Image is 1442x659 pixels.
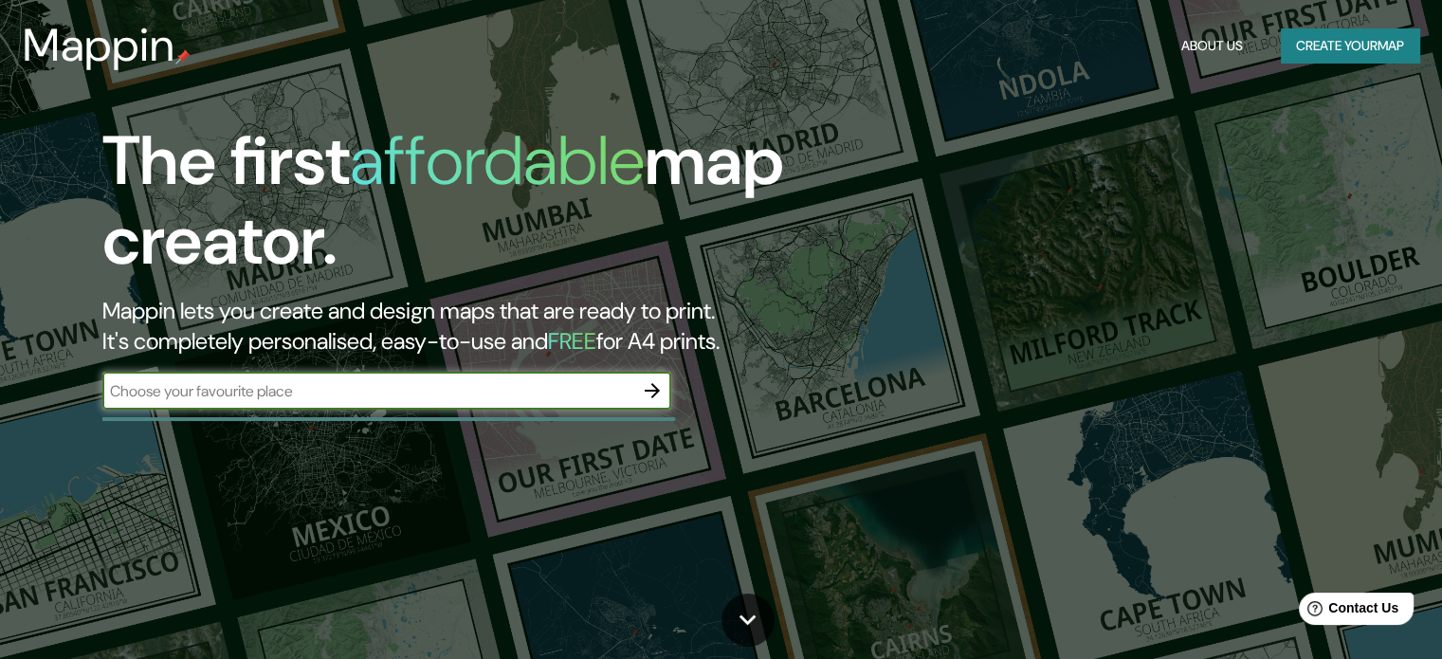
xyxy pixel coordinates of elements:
h3: Mappin [23,19,175,72]
iframe: Help widget launcher [1273,585,1421,638]
h2: Mappin lets you create and design maps that are ready to print. It's completely personalised, eas... [102,296,824,357]
h1: affordable [350,117,645,205]
h1: The first map creator. [102,121,824,296]
img: mappin-pin [175,49,191,64]
input: Choose your favourite place [102,380,633,402]
h5: FREE [548,326,596,356]
button: Create yourmap [1281,28,1419,64]
button: About Us [1174,28,1250,64]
